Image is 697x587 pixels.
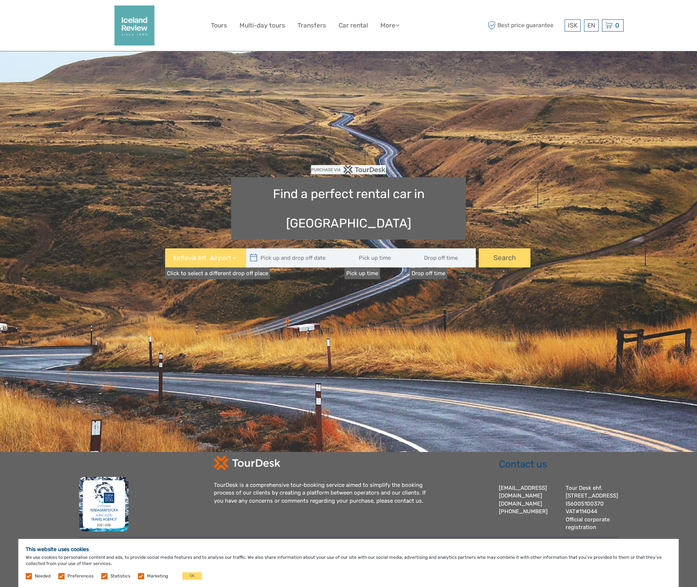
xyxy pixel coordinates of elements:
[18,539,679,587] div: We use cookies to personalise content and ads, to provide social media features and to analyse ou...
[380,20,399,31] a: More
[479,248,530,267] button: Search
[35,573,51,579] label: Needed
[499,500,542,507] a: [DOMAIN_NAME]
[165,268,270,279] a: Click to select a different drop off place
[486,19,563,32] span: Best price guarantee
[410,268,447,279] label: Drop off time
[26,546,671,553] h5: This website uses cookies
[182,572,202,580] button: OK
[173,254,231,263] span: Keflavík Int. Airport
[240,20,285,31] a: Multi-day tours
[214,481,434,505] div: TourDesk is a comprehensive tour-booking service aimed to simplify the booking process of our cli...
[339,20,368,31] a: Car rental
[566,516,610,531] a: Official corporate registration
[147,573,168,579] label: Marketing
[211,20,227,31] a: Tours
[214,456,280,470] img: td-logo-white.png
[566,484,618,532] div: Tour Desk ehf. [STREET_ADDRESS] IS6005100370 VAT#114044
[246,248,345,267] input: Pick up and drop off date
[568,22,577,29] span: ISK
[114,6,154,45] img: 2352-2242c590-57d0-4cbf-9375-f685811e12ac_logo_big.png
[110,573,130,579] label: Statistics
[499,484,559,532] div: [EMAIL_ADDRESS][DOMAIN_NAME] [PHONE_NUMBER]
[614,22,620,29] span: 0
[79,477,129,532] img: fms.png
[298,20,326,31] a: Transfers
[344,248,410,267] input: Pick up time
[311,165,386,174] img: PurchaseViaTourDesk.png
[165,248,246,267] button: Keflavík Int. Airport
[231,177,466,240] h1: Find a perfect rental car in [GEOGRAPHIC_DATA]
[499,459,618,470] h2: Contact us
[67,573,94,579] label: Preferences
[410,248,476,267] input: Drop off time
[344,268,380,279] label: Pick up time
[584,19,599,32] div: EN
